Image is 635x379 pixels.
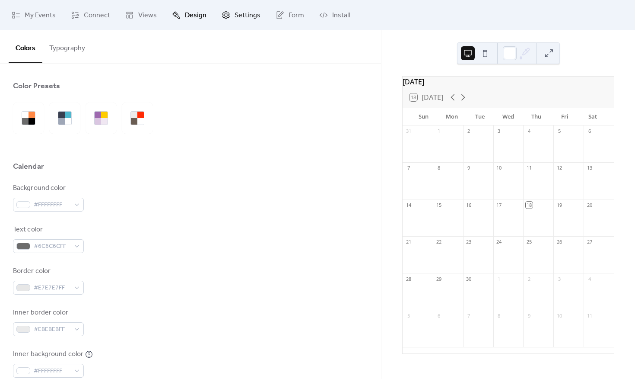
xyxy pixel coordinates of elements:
[556,165,562,171] div: 12
[165,3,213,27] a: Design
[526,239,532,245] div: 25
[496,276,502,282] div: 1
[466,165,472,171] div: 9
[34,241,70,252] span: #6C6C6CFF
[405,202,412,208] div: 14
[496,312,502,319] div: 8
[526,202,532,208] div: 18
[556,276,562,282] div: 3
[438,108,466,125] div: Mon
[522,108,550,125] div: Thu
[84,10,110,21] span: Connect
[526,312,532,319] div: 9
[42,30,92,62] button: Typography
[13,349,83,360] div: Inner background color
[466,108,494,125] div: Tue
[435,128,442,135] div: 1
[9,30,42,63] button: Colors
[235,10,260,21] span: Settings
[586,128,593,135] div: 6
[586,312,593,319] div: 11
[556,312,562,319] div: 10
[435,312,442,319] div: 6
[494,108,522,125] div: Wed
[332,10,350,21] span: Install
[405,165,412,171] div: 7
[586,239,593,245] div: 27
[34,324,70,335] span: #EBEBEBFF
[13,81,60,91] div: Color Presets
[550,108,578,125] div: Fri
[526,128,532,135] div: 4
[466,128,472,135] div: 2
[556,202,562,208] div: 19
[13,266,82,276] div: Border color
[435,202,442,208] div: 15
[34,366,70,376] span: #FFFFFFFF
[13,308,82,318] div: Inner border color
[25,10,56,21] span: My Events
[556,239,562,245] div: 26
[405,128,412,135] div: 31
[466,239,472,245] div: 23
[215,3,267,27] a: Settings
[64,3,117,27] a: Connect
[269,3,311,27] a: Form
[34,200,70,210] span: #FFFFFFFF
[466,312,472,319] div: 7
[403,77,614,87] div: [DATE]
[496,202,502,208] div: 17
[496,165,502,171] div: 10
[435,276,442,282] div: 29
[466,202,472,208] div: 16
[34,283,70,293] span: #E7E7E7FF
[410,108,438,125] div: Sun
[5,3,62,27] a: My Events
[138,10,157,21] span: Views
[496,128,502,135] div: 3
[13,225,82,235] div: Text color
[185,10,206,21] span: Design
[435,165,442,171] div: 8
[586,276,593,282] div: 4
[119,3,163,27] a: Views
[556,128,562,135] div: 5
[405,312,412,319] div: 5
[405,239,412,245] div: 21
[496,239,502,245] div: 24
[579,108,607,125] div: Sat
[405,276,412,282] div: 28
[526,276,532,282] div: 2
[13,183,82,193] div: Background color
[289,10,304,21] span: Form
[13,161,44,172] div: Calendar
[466,276,472,282] div: 30
[313,3,356,27] a: Install
[526,165,532,171] div: 11
[435,239,442,245] div: 22
[586,165,593,171] div: 13
[586,202,593,208] div: 20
